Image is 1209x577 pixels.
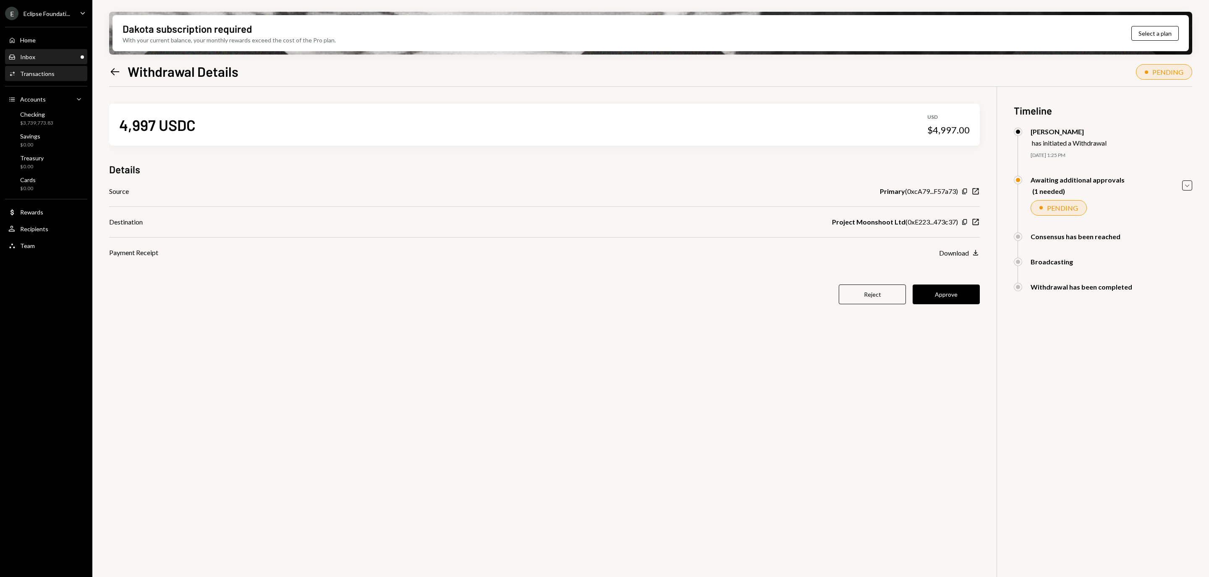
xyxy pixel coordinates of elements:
div: With your current balance, your monthly rewards exceed the cost of the Pro plan. [123,36,336,44]
div: Inbox [20,53,35,60]
button: Reject [839,285,906,304]
h1: Withdrawal Details [128,63,238,80]
div: Consensus has been reached [1031,232,1120,240]
div: Recipients [20,225,48,232]
a: Rewards [5,204,87,219]
b: Primary [880,186,905,196]
a: Savings$0.00 [5,130,87,150]
a: Accounts [5,91,87,107]
div: $3,739,773.83 [20,120,53,127]
b: Project Moonshoot Ltd [832,217,905,227]
button: Approve [913,285,980,304]
button: Select a plan [1131,26,1179,41]
div: Broadcasting [1031,258,1073,266]
a: Recipients [5,221,87,236]
div: ( 0xE223...473c37 ) [832,217,958,227]
div: Team [20,242,35,249]
div: $4,997.00 [927,124,970,136]
div: $0.00 [20,141,40,149]
a: Checking$3,739,773.83 [5,108,87,128]
div: Eclipse Foundati... [24,10,70,17]
div: USD [927,114,970,121]
div: has initiated a Withdrawal [1032,139,1107,147]
div: Savings [20,133,40,140]
a: Home [5,32,87,47]
div: PENDING [1152,68,1183,76]
a: Treasury$0.00 [5,152,87,172]
div: Accounts [20,96,46,103]
div: Dakota subscription required [123,22,252,36]
div: Destination [109,217,143,227]
div: $0.00 [20,163,44,170]
div: Payment Receipt [109,248,158,258]
div: [DATE] 1:25 PM [1031,152,1192,159]
div: PENDING [1047,204,1078,212]
div: ( 0xcA79...F57a73 ) [880,186,958,196]
div: [PERSON_NAME] [1031,128,1107,136]
div: (1 needed) [1032,187,1125,195]
a: Cards$0.00 [5,174,87,194]
div: Transactions [20,70,55,77]
div: Withdrawal has been completed [1031,283,1132,291]
div: $0.00 [20,185,36,192]
div: Rewards [20,209,43,216]
div: Download [939,249,969,257]
div: Source [109,186,129,196]
a: Transactions [5,66,87,81]
div: Home [20,37,36,44]
div: E [5,7,18,20]
div: Cards [20,176,36,183]
button: Download [939,248,980,258]
div: 4,997 USDC [119,115,196,134]
h3: Details [109,162,140,176]
a: Team [5,238,87,253]
a: Inbox [5,49,87,64]
div: Treasury [20,154,44,162]
h3: Timeline [1014,104,1192,117]
div: Checking [20,111,53,118]
div: Awaiting additional approvals [1031,176,1125,184]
